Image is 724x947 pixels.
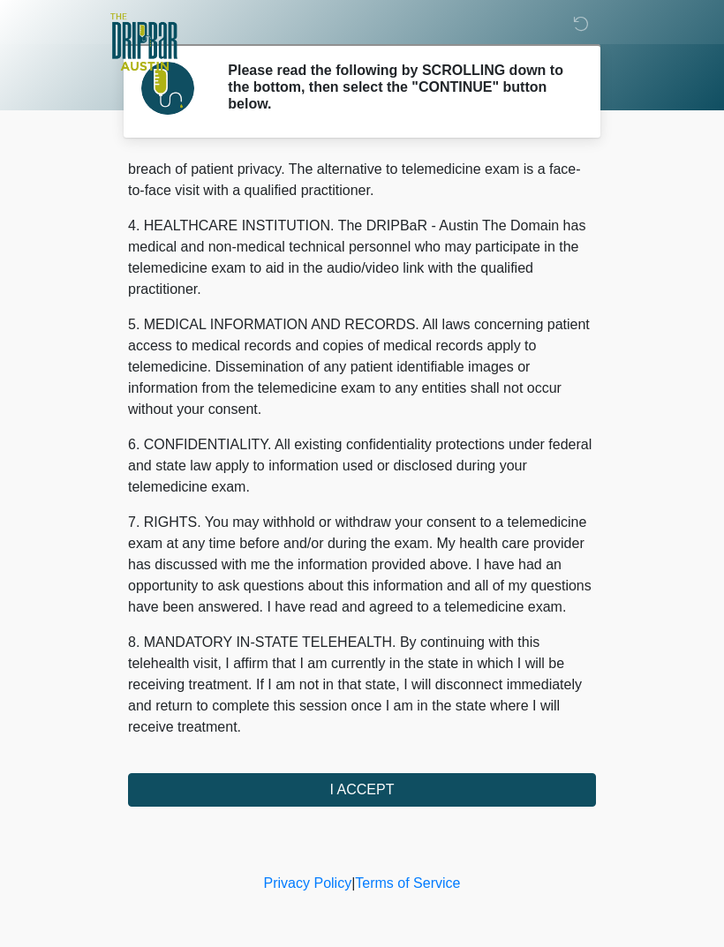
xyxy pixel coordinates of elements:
h2: Please read the following by SCROLLING down to the bottom, then select the "CONTINUE" button below. [228,62,569,113]
p: 6. CONFIDENTIALITY. All existing confidentiality protections under federal and state law apply to... [128,434,596,498]
p: 5. MEDICAL INFORMATION AND RECORDS. All laws concerning patient access to medical records and cop... [128,314,596,420]
p: 4. HEALTHCARE INSTITUTION. The DRIPBaR - Austin The Domain has medical and non-medical technical ... [128,215,596,300]
a: Privacy Policy [264,876,352,891]
a: Terms of Service [355,876,460,891]
a: | [351,876,355,891]
img: Agent Avatar [141,62,194,115]
img: The DRIPBaR - Austin The Domain Logo [110,13,177,71]
p: 7. RIGHTS. You may withhold or withdraw your consent to a telemedicine exam at any time before an... [128,512,596,618]
button: I ACCEPT [128,773,596,807]
p: 8. MANDATORY IN-STATE TELEHEALTH. By continuing with this telehealth visit, I affirm that I am cu... [128,632,596,738]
